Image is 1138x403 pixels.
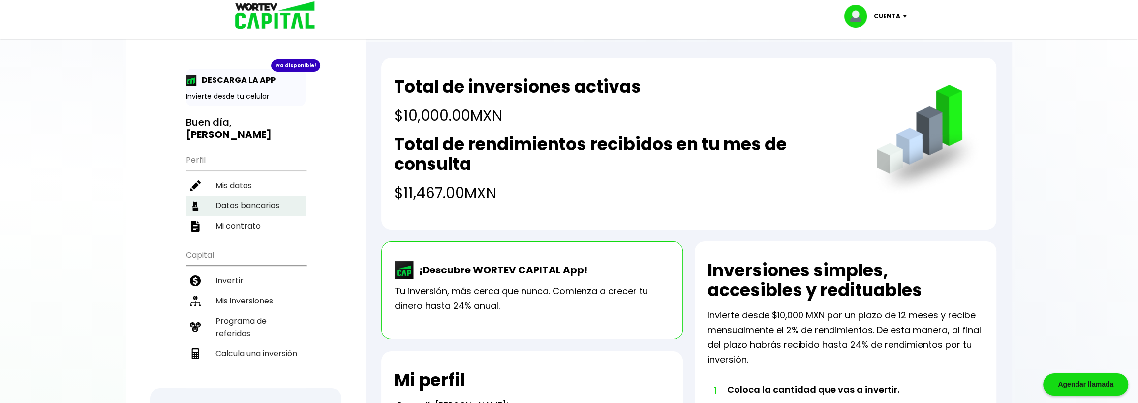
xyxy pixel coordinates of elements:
[844,5,874,28] img: profile-image
[395,284,670,313] p: Tu inversión, más cerca que nunca. Comienza a crecer tu dinero hasta 24% anual.
[190,221,201,232] img: contrato-icon.f2db500c.svg
[874,9,900,24] p: Cuenta
[394,77,641,97] h2: Total de inversiones activas
[186,244,306,388] ul: Capital
[414,263,587,277] p: ¡Descubre WORTEV CAPITAL App!
[186,270,306,291] a: Invertir
[186,196,306,216] a: Datos bancarios
[394,104,641,127] h4: $10,000.00 MXN
[186,311,306,343] a: Programa de referidos
[712,383,717,398] span: 1
[186,291,306,311] a: Mis inversiones
[394,182,856,204] h4: $11,467.00 MXN
[190,348,201,359] img: calculadora-icon.17d418c4.svg
[190,275,201,286] img: invertir-icon.b3b967d7.svg
[1043,373,1128,396] div: Agendar llamada
[186,91,306,101] p: Invierte desde tu celular
[190,201,201,211] img: datos-icon.10cf9172.svg
[394,370,465,390] h2: Mi perfil
[186,216,306,236] a: Mi contrato
[900,15,914,18] img: icon-down
[186,116,306,141] h3: Buen día,
[394,134,856,174] h2: Total de rendimientos recibidos en tu mes de consulta
[190,296,201,306] img: inversiones-icon.6695dc30.svg
[197,74,276,86] p: DESCARGA LA APP
[186,128,272,141] b: [PERSON_NAME]
[190,322,201,333] img: recomiendanos-icon.9b8e9327.svg
[271,59,320,72] div: ¡Ya disponible!
[707,261,984,300] h2: Inversiones simples, accesibles y redituables
[872,85,984,197] img: grafica.516fef24.png
[186,175,306,196] a: Mis datos
[190,180,201,191] img: editar-icon.952d3147.svg
[186,75,197,86] img: app-icon
[707,308,984,367] p: Invierte desde $10,000 MXN por un plazo de 12 meses y recibe mensualmente el 2% de rendimientos. ...
[395,261,414,279] img: wortev-capital-app-icon
[186,343,306,364] a: Calcula una inversión
[186,149,306,236] ul: Perfil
